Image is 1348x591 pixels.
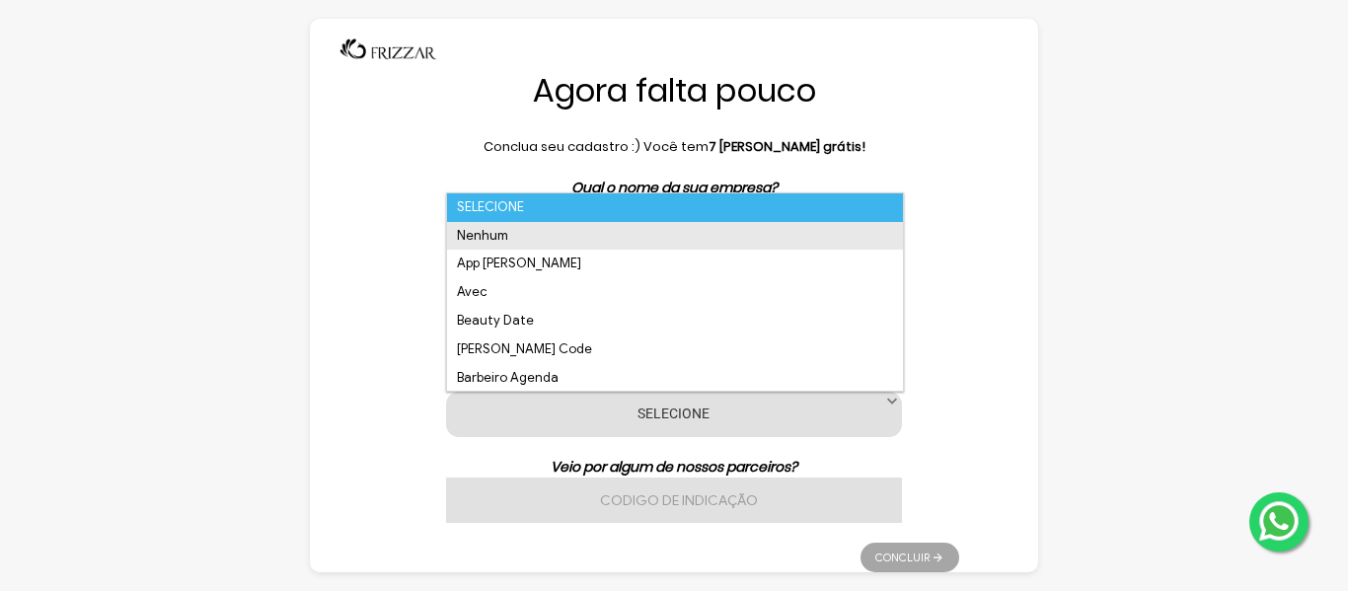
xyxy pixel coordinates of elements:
li: App [PERSON_NAME] [447,250,903,278]
p: Conclua seu cadastro :) Você tem [389,137,959,157]
p: Quantos profissionais atendem na sua empresa ? [389,263,959,284]
img: whatsapp.png [1255,497,1303,545]
li: Beauty Date [447,307,903,335]
label: SELECIONE [471,404,877,422]
p: Qual sistema utilizava antes? [389,360,959,381]
li: Barbeiro Agenda [447,364,903,393]
li: Avec [447,278,903,307]
p: Qual o nome da sua empresa? [389,178,959,198]
p: Veio por algum de nossos parceiros? [389,457,959,478]
li: [PERSON_NAME] Code [447,335,903,364]
b: 7 [PERSON_NAME] grátis! [709,137,865,156]
li: SELECIONE [447,193,903,222]
li: Nenhum [447,222,903,251]
h1: Agora falta pouco [389,70,959,111]
input: Codigo de indicação [446,478,902,523]
ul: Pagination [861,533,959,572]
